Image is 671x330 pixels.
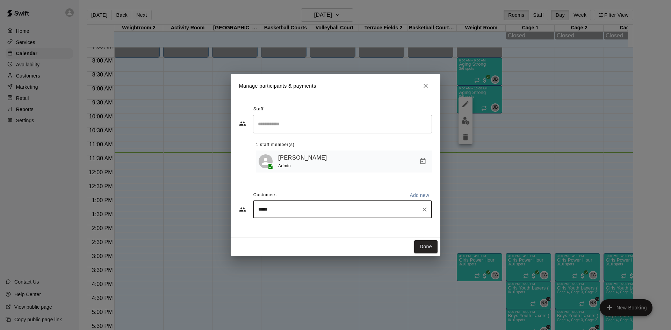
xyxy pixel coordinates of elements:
[253,201,432,218] div: Start typing to search customers...
[256,139,295,151] span: 1 staff member(s)
[253,115,432,133] div: Search staff
[419,80,432,92] button: Close
[239,82,316,90] p: Manage participants & payments
[239,206,246,213] svg: Customers
[253,190,277,201] span: Customers
[414,240,438,253] button: Done
[239,120,246,127] svg: Staff
[420,205,430,214] button: Clear
[410,192,429,199] p: Add new
[278,153,327,162] a: [PERSON_NAME]
[259,154,273,168] div: Jeffrey Batis
[417,155,429,168] button: Manage bookings & payment
[278,163,291,168] span: Admin
[407,190,432,201] button: Add new
[253,104,264,115] span: Staff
